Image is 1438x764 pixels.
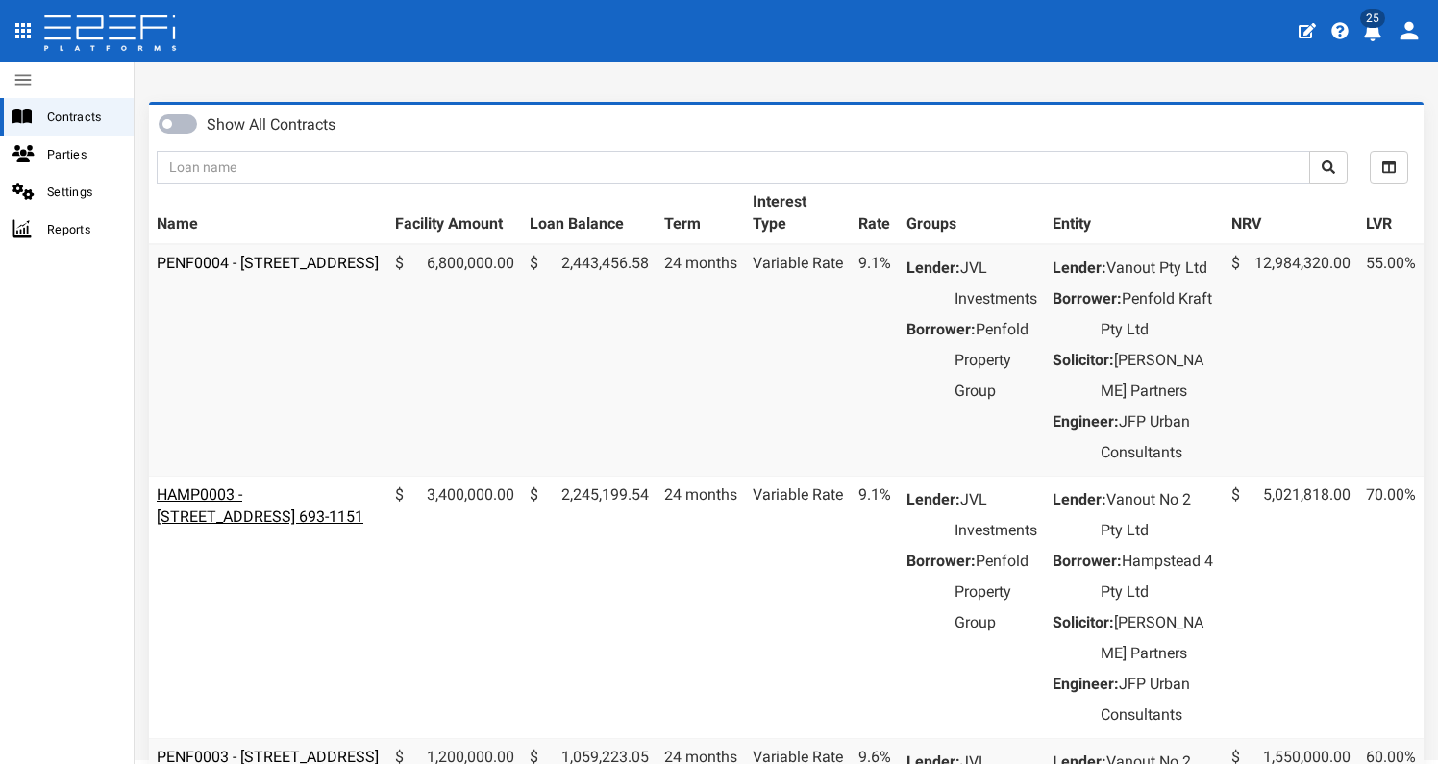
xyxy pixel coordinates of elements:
dt: Solicitor: [1053,607,1114,638]
td: 9.1% [851,244,899,477]
td: 70.00% [1358,476,1424,738]
span: Contracts [47,106,118,128]
td: 24 months [657,476,745,738]
span: Reports [47,218,118,240]
dd: JFP Urban Consultants [1101,669,1216,730]
th: Rate [851,184,899,244]
dd: Hampstead 4 Pty Ltd [1101,546,1216,607]
dd: [PERSON_NAME] Partners [1101,607,1216,669]
dd: JVL Investments [955,253,1037,314]
dd: Penfold Kraft Pty Ltd [1101,283,1216,345]
dd: JFP Urban Consultants [1101,407,1216,468]
dt: Borrower: [1053,546,1122,577]
dt: Lender: [906,484,960,515]
input: Loan name [157,151,1310,184]
th: Entity [1045,184,1224,244]
dt: Lender: [1053,253,1106,283]
dt: Solicitor: [1053,345,1114,376]
dt: Engineer: [1053,669,1119,700]
dt: Borrower: [906,314,976,345]
td: Variable Rate [745,244,851,477]
dt: Borrower: [906,546,976,577]
a: PENF0004 - [STREET_ADDRESS] [157,254,379,272]
dt: Borrower: [1053,283,1122,314]
label: Show All Contracts [207,114,335,136]
th: Loan Balance [522,184,657,244]
th: LVR [1358,184,1424,244]
td: 6,800,000.00 [387,244,522,477]
td: 12,984,320.00 [1224,244,1358,477]
td: 55.00% [1358,244,1424,477]
td: 2,245,199.54 [522,476,657,738]
dd: Penfold Property Group [955,546,1037,638]
th: Groups [899,184,1045,244]
th: Name [149,184,387,244]
td: Variable Rate [745,476,851,738]
dd: Vanout No 2 Pty Ltd [1101,484,1216,546]
dt: Lender: [906,253,960,283]
td: 9.1% [851,476,899,738]
th: Term [657,184,745,244]
dd: Penfold Property Group [955,314,1037,407]
td: 5,021,818.00 [1224,476,1358,738]
td: 24 months [657,244,745,477]
dd: Vanout Pty Ltd [1101,253,1216,283]
span: Settings [47,181,118,203]
dd: JVL Investments [955,484,1037,546]
dt: Lender: [1053,484,1106,515]
td: 3,400,000.00 [387,476,522,738]
span: Parties [47,143,118,165]
a: HAMP0003 - [STREET_ADDRESS] 693-1151 [157,485,363,526]
td: 2,443,456.58 [522,244,657,477]
dt: Engineer: [1053,407,1119,437]
th: NRV [1224,184,1358,244]
th: Facility Amount [387,184,522,244]
th: Interest Type [745,184,851,244]
dd: [PERSON_NAME] Partners [1101,345,1216,407]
